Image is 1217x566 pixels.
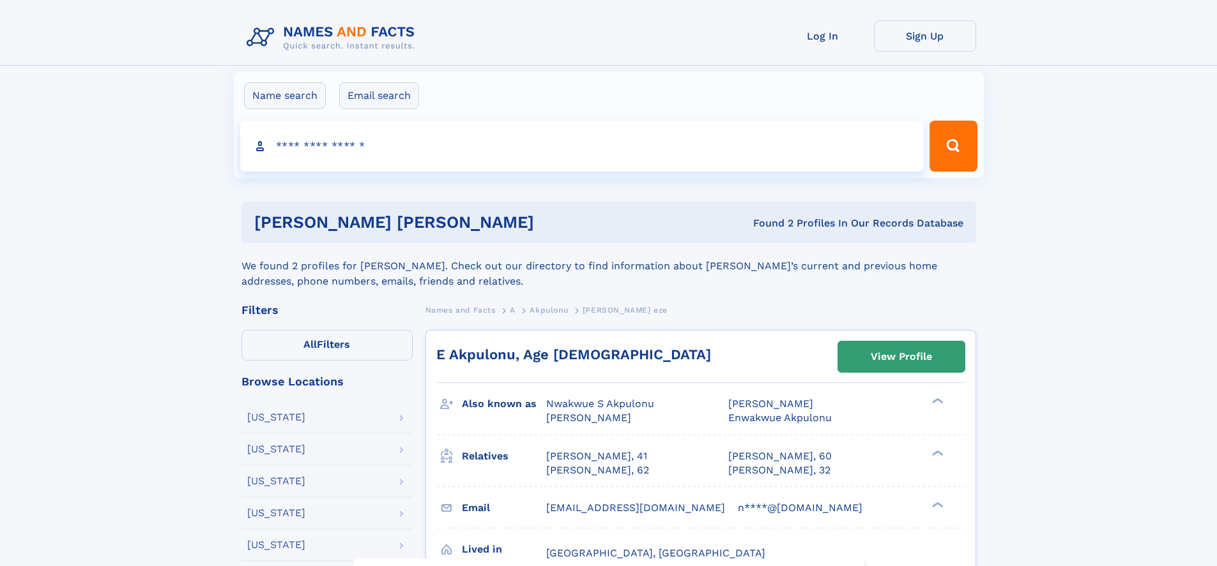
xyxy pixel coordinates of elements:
[929,500,944,509] div: ❯
[510,302,516,318] a: A
[247,476,305,486] div: [US_STATE]
[546,398,654,410] span: Nwakwue S Akpulonu
[462,445,546,467] h3: Relatives
[546,502,725,514] span: [EMAIL_ADDRESS][DOMAIN_NAME]
[728,412,832,424] span: Enwakwue Akpulonu
[241,376,413,387] div: Browse Locations
[462,393,546,415] h3: Also known as
[240,121,924,172] input: search input
[929,397,944,405] div: ❯
[871,342,932,371] div: View Profile
[254,214,644,230] h1: [PERSON_NAME] [PERSON_NAME]
[546,412,631,424] span: [PERSON_NAME]
[241,330,413,361] label: Filters
[728,463,830,477] a: [PERSON_NAME], 32
[929,449,944,457] div: ❯
[241,20,425,55] img: Logo Names and Facts
[241,304,413,316] div: Filters
[930,121,977,172] button: Search Button
[530,302,568,318] a: Akpulonu
[339,82,419,109] label: Email search
[772,20,874,52] a: Log In
[546,463,649,477] a: [PERSON_NAME], 62
[643,216,963,230] div: Found 2 Profiles In Our Records Database
[247,508,305,518] div: [US_STATE]
[303,338,317,350] span: All
[247,412,305,422] div: [US_STATE]
[728,398,813,410] span: [PERSON_NAME]
[583,306,668,315] span: [PERSON_NAME] eze
[241,243,976,289] div: We found 2 profiles for [PERSON_NAME]. Check out our directory to find information about [PERSON_...
[436,346,711,362] a: E Akpulonu, Age [DEMOGRAPHIC_DATA]
[510,306,516,315] span: A
[462,539,546,560] h3: Lived in
[244,82,326,109] label: Name search
[728,449,832,463] a: [PERSON_NAME], 60
[546,449,647,463] a: [PERSON_NAME], 41
[247,444,305,454] div: [US_STATE]
[546,547,765,559] span: [GEOGRAPHIC_DATA], [GEOGRAPHIC_DATA]
[530,306,568,315] span: Akpulonu
[425,302,496,318] a: Names and Facts
[462,497,546,519] h3: Email
[874,20,976,52] a: Sign Up
[247,540,305,550] div: [US_STATE]
[838,341,965,372] a: View Profile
